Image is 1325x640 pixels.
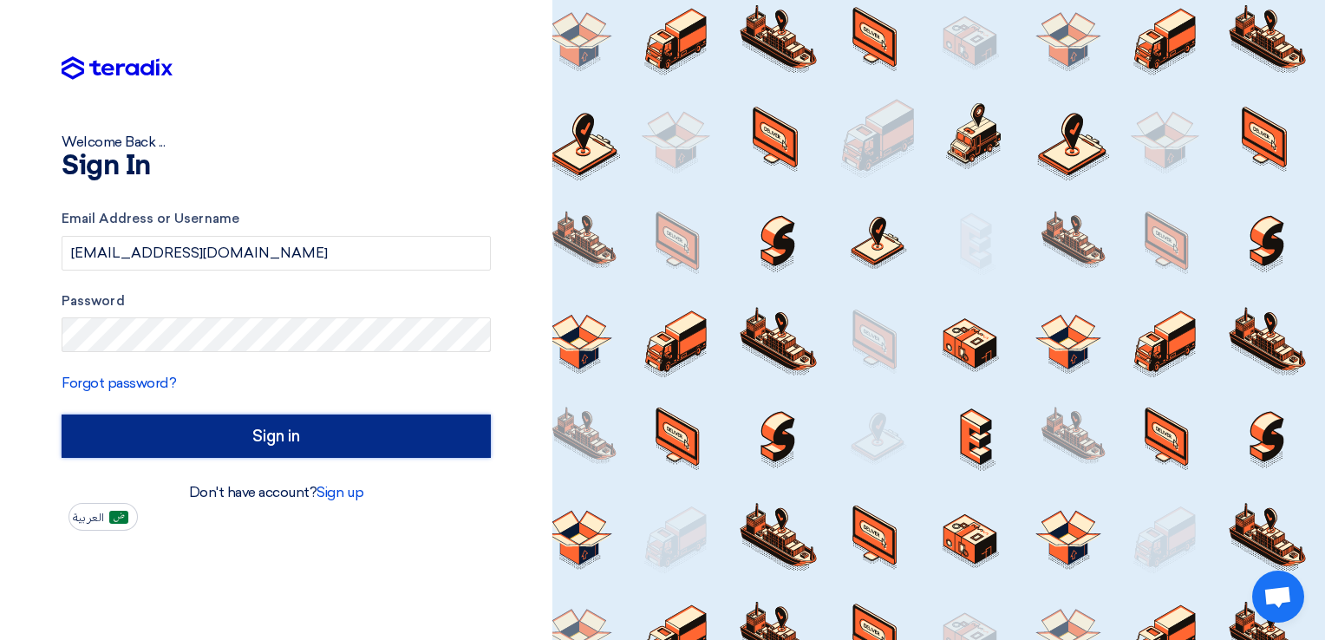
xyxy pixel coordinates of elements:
[1252,571,1304,623] div: Open chat
[62,56,173,81] img: Teradix logo
[62,132,491,153] div: Welcome Back ...
[62,375,176,391] a: Forgot password?
[73,512,104,524] span: العربية
[62,415,491,458] input: Sign in
[109,511,128,524] img: ar-AR.png
[62,209,491,229] label: Email Address or Username
[62,291,491,311] label: Password
[62,236,491,271] input: Enter your business email or username
[69,503,138,531] button: العربية
[317,484,363,500] a: Sign up
[62,482,491,503] div: Don't have account?
[62,153,491,180] h1: Sign In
